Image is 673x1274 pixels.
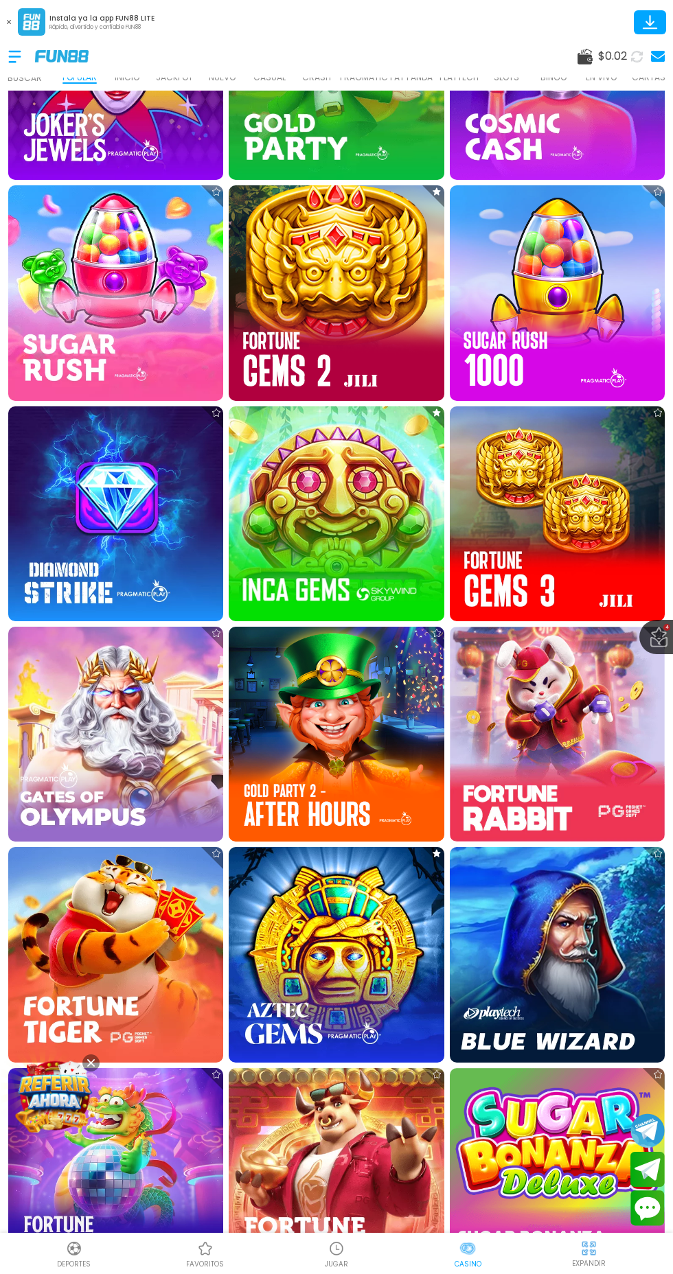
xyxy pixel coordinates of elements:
[302,71,331,84] p: CRASH
[450,185,665,400] img: Sugar Rush 1000
[450,627,665,842] img: Fortune Rabbit
[8,185,223,400] img: Sugar Rush
[586,71,617,84] p: EN VIVO
[197,1240,214,1257] img: Casino Favoritos
[229,847,444,1062] img: Aztec Gems
[450,406,665,621] img: Fortune Gems 3
[580,1240,597,1257] img: hide
[8,1238,139,1269] a: DeportesDeportesDeportes
[229,406,444,621] img: Inca Gems
[186,1259,224,1269] p: favoritos
[540,71,567,84] p: BINGO
[8,406,223,621] img: Diamond Strike
[62,71,97,84] p: POPULAR
[115,71,139,84] p: INICIO
[325,1259,348,1269] p: JUGAR
[156,71,193,84] p: JACKPOT
[8,72,42,84] p: Buscar
[49,23,155,32] p: Rápido, divertido y confiable FUN88
[494,71,519,84] p: SLOTS
[17,1058,92,1133] img: Image Link
[572,1258,606,1269] p: EXPANDIR
[455,1259,481,1269] p: Casino
[630,1190,665,1226] button: Contact customer service
[630,1152,665,1188] button: Join telegram
[450,847,665,1062] img: Blue Wizard / FIREBLAZE
[18,8,45,36] img: App Logo
[598,48,627,65] span: $ 0.02
[57,1259,91,1269] p: Deportes
[328,1240,345,1257] img: Casino Jugar
[8,627,223,842] img: Gates of Olympus
[229,627,444,842] img: Gold Party 2 - After Hours
[66,1240,82,1257] img: Deportes
[35,50,89,62] img: Company Logo
[340,71,388,84] p: PRAGMATIC
[139,1238,271,1269] a: Casino FavoritosCasino Favoritosfavoritos
[390,71,433,84] p: FAT PANDA
[253,71,286,84] p: CASUAL
[440,71,479,84] p: PLAYTECH
[209,71,236,84] p: NUEVO
[402,1238,534,1269] a: CasinoCasinoCasino
[632,71,665,84] p: CARTAS
[229,185,444,400] img: Fortune Gems 2
[49,13,155,23] p: Instala ya la app FUN88 LITE
[8,847,223,1062] img: Fortune Tiger
[630,1113,665,1148] button: Join telegram channel
[663,624,670,631] span: 4
[271,1238,402,1269] a: Casino JugarCasino JugarJUGAR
